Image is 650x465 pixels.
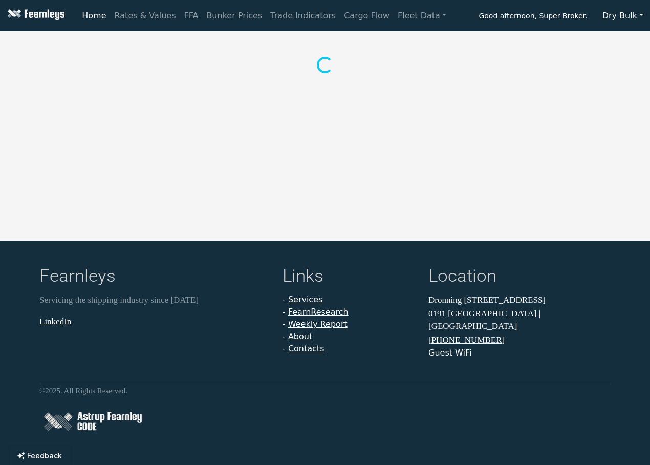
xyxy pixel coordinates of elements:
[39,387,127,395] small: © 2025 . All Rights Reserved.
[283,265,416,290] h4: Links
[428,307,611,333] p: 0191 [GEOGRAPHIC_DATA] | [GEOGRAPHIC_DATA]
[202,6,266,26] a: Bunker Prices
[283,294,416,306] li: -
[39,294,270,307] p: Servicing the shipping industry since [DATE]
[283,318,416,330] li: -
[288,307,349,317] a: FearnResearch
[428,347,471,359] button: Guest WiFi
[428,294,611,307] p: Dronning [STREET_ADDRESS]
[5,9,64,22] img: Fearnleys Logo
[340,6,394,26] a: Cargo Flow
[288,344,324,353] a: Contacts
[283,306,416,318] li: -
[288,295,322,304] a: Services
[394,6,450,26] a: Fleet Data
[39,265,270,290] h4: Fearnleys
[266,6,340,26] a: Trade Indicators
[288,319,348,329] a: Weekly Report
[78,6,110,26] a: Home
[39,317,71,326] a: LinkedIn
[283,343,416,355] li: -
[288,331,312,341] a: About
[428,265,611,290] h4: Location
[428,335,505,345] a: [PHONE_NUMBER]
[479,8,587,26] span: Good afternoon, Super Broker.
[596,6,650,26] button: Dry Bulk
[283,330,416,343] li: -
[180,6,203,26] a: FFA
[111,6,180,26] a: Rates & Values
